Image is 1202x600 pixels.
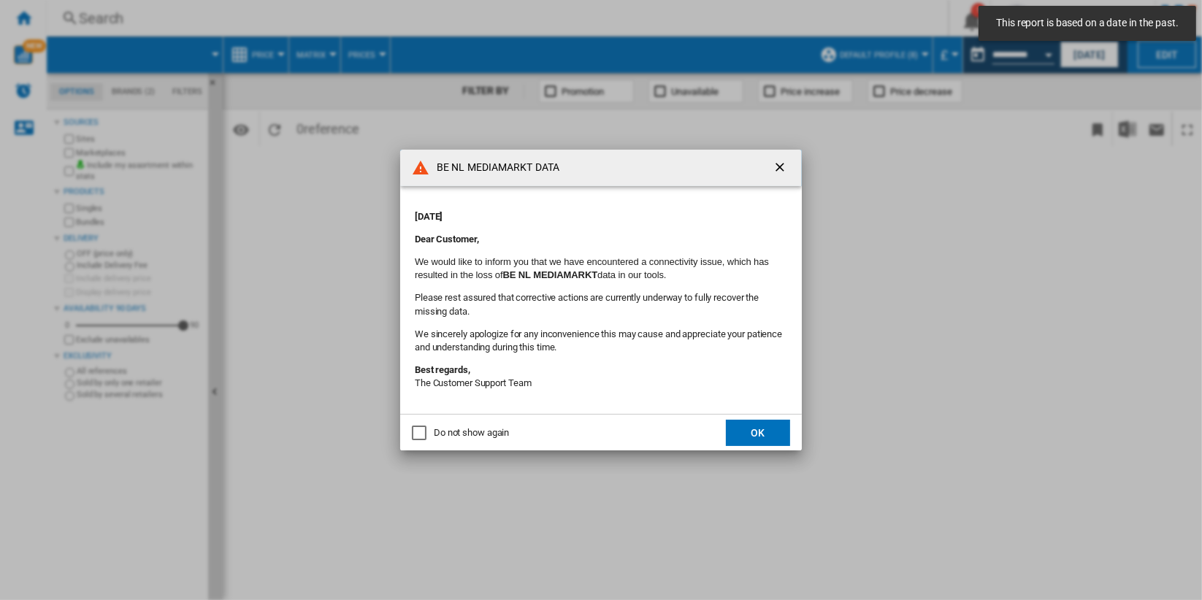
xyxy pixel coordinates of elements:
p: Please rest assured that corrective actions are currently underway to fully recover the missing d... [415,291,787,318]
p: We sincerely apologize for any inconvenience this may cause and appreciate your patience and unde... [415,328,787,354]
h4: BE NL MEDIAMARKT DATA [429,161,559,175]
b: BE NL MEDIAMARKT [503,269,598,280]
strong: Dear Customer, [415,234,479,245]
font: We would like to inform you that we have encountered a connectivity issue, which has resulted in ... [415,256,769,280]
span: data in our tools. [503,269,667,280]
strong: [DATE] [415,211,443,222]
strong: Best regards, [415,364,470,375]
button: OK [726,420,790,446]
ng-md-icon: getI18NText('BUTTONS.CLOSE_DIALOG') [773,160,790,177]
button: getI18NText('BUTTONS.CLOSE_DIALOG') [767,153,796,182]
p: The Customer Support Team [415,364,787,390]
span: This report is based on a date in the past. [992,16,1183,31]
div: Do not show again [434,426,509,439]
md-checkbox: Do not show again [412,426,509,440]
